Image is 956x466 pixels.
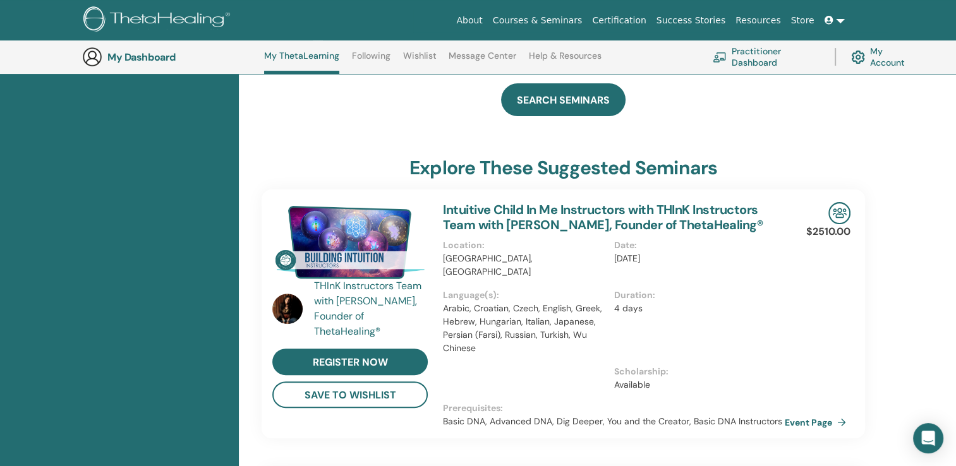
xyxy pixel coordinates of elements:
a: SEARCH SEMINARS [501,83,626,116]
div: Open Intercom Messenger [913,423,943,453]
p: Duration : [614,289,777,302]
a: About [451,9,487,32]
img: default.jpg [272,294,303,324]
h3: explore these suggested seminars [409,157,717,179]
a: Event Page [785,413,851,432]
p: Available [614,378,777,391]
img: cog.svg [851,47,865,67]
img: chalkboard-teacher.svg [713,52,727,62]
a: Message Center [449,51,516,71]
a: Courses & Seminars [488,9,588,32]
span: SEARCH SEMINARS [517,93,610,107]
a: Following [352,51,390,71]
a: Help & Resources [529,51,602,71]
img: logo.png [83,6,234,35]
span: register now [313,355,388,369]
button: save to wishlist [272,381,428,408]
p: Language(s) : [443,289,606,302]
a: Certification [587,9,651,32]
a: Success Stories [651,9,730,32]
p: [DATE] [614,252,777,265]
p: 4 days [614,302,777,315]
a: My Account [851,43,915,71]
a: THInK Instructors Team with [PERSON_NAME], Founder of ThetaHealing® [314,278,431,339]
h3: My Dashboard [107,51,234,63]
p: Prerequisites : [443,402,785,415]
a: register now [272,349,428,375]
a: Intuitive Child In Me Instructors with THInK Instructors Team with [PERSON_NAME], Founder of Thet... [443,201,763,233]
img: generic-user-icon.jpg [82,47,102,67]
a: My ThetaLearning [264,51,339,74]
a: Store [786,9,820,32]
a: Practitioner Dashboard [713,43,820,71]
p: Basic DNA, Advanced DNA, Dig Deeper, You and the Creator, Basic DNA Instructors [443,415,785,428]
a: Wishlist [403,51,437,71]
p: $2510.00 [806,224,850,239]
a: Resources [730,9,786,32]
p: Location : [443,239,606,252]
img: In-Person Seminar [828,202,850,224]
p: Scholarship : [614,365,777,378]
img: Intuitive Child In Me Instructors [272,202,428,283]
p: Date : [614,239,777,252]
p: Arabic, Croatian, Czech, English, Greek, Hebrew, Hungarian, Italian, Japanese, Persian (Farsi), R... [443,302,606,355]
p: [GEOGRAPHIC_DATA], [GEOGRAPHIC_DATA] [443,252,606,278]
